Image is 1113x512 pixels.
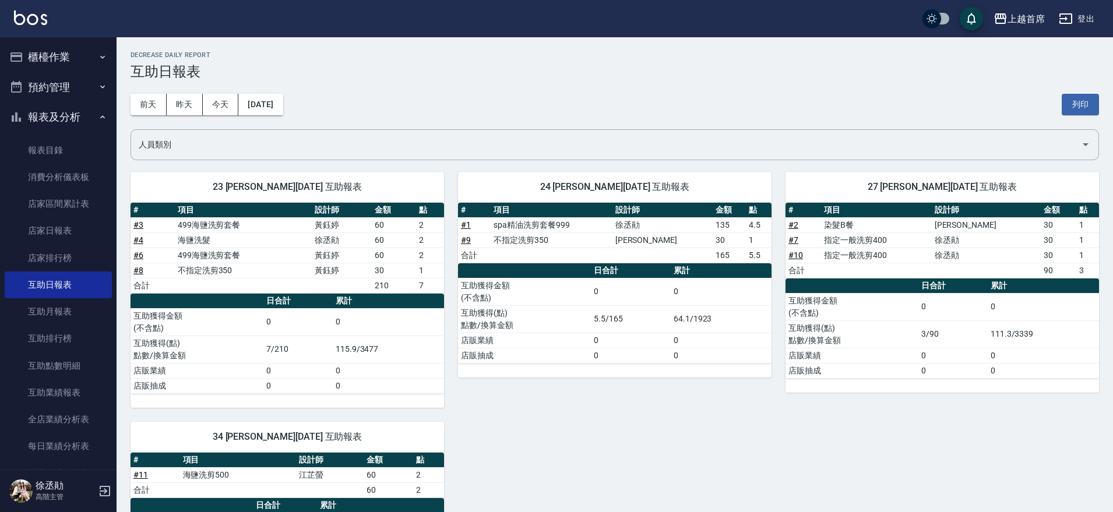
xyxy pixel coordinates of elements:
[5,190,112,217] a: 店家區間累計表
[131,453,180,468] th: #
[312,217,372,232] td: 黃鈺婷
[786,263,821,278] td: 合計
[175,232,312,248] td: 海鹽洗髮
[612,203,713,218] th: 設計師
[788,250,803,260] a: #10
[1076,263,1099,278] td: 3
[461,235,471,245] a: #9
[131,63,1099,80] h3: 互助日報表
[671,348,772,363] td: 0
[5,379,112,406] a: 互助業績報表
[491,203,612,218] th: 項目
[1062,94,1099,115] button: 列印
[5,433,112,460] a: 每日業績分析表
[591,348,671,363] td: 0
[1054,8,1099,30] button: 登出
[932,203,1041,218] th: 設計師
[918,293,988,320] td: 0
[263,294,333,309] th: 日合計
[36,480,95,492] h5: 徐丞勛
[932,217,1041,232] td: [PERSON_NAME]
[932,232,1041,248] td: 徐丞勛
[713,248,745,263] td: 165
[821,217,932,232] td: 染髮B餐
[1041,232,1076,248] td: 30
[131,363,263,378] td: 店販業績
[918,320,988,348] td: 3/90
[131,294,444,394] table: a dense table
[458,203,772,263] table: a dense table
[5,42,112,72] button: 櫃檯作業
[821,248,932,263] td: 指定一般洗剪400
[131,453,444,498] table: a dense table
[671,305,772,333] td: 64.1/1923
[131,51,1099,59] h2: Decrease Daily Report
[333,336,444,363] td: 115.9/3477
[5,72,112,103] button: 預約管理
[131,94,167,115] button: 前天
[713,217,745,232] td: 135
[1076,203,1099,218] th: 點
[960,7,983,30] button: save
[786,203,1099,278] table: a dense table
[932,248,1041,263] td: 徐丞勛
[5,245,112,271] a: 店家排行榜
[458,333,591,348] td: 店販業績
[821,203,932,218] th: 項目
[1041,248,1076,263] td: 30
[131,336,263,363] td: 互助獲得(點) 點數/換算金額
[458,263,772,363] table: a dense table
[491,232,612,248] td: 不指定洗剪350
[372,263,416,278] td: 30
[175,203,312,218] th: 項目
[131,203,175,218] th: #
[458,348,591,363] td: 店販抽成
[36,492,95,502] p: 高階主管
[5,352,112,379] a: 互助點數明細
[1041,263,1076,278] td: 90
[591,278,671,305] td: 0
[786,348,918,363] td: 店販業績
[988,348,1099,363] td: 0
[333,378,444,393] td: 0
[786,278,1099,379] table: a dense table
[167,94,203,115] button: 昨天
[989,7,1049,31] button: 上越首席
[372,248,416,263] td: 60
[472,181,758,193] span: 24 [PERSON_NAME][DATE] 互助報表
[591,305,671,333] td: 5.5/165
[413,453,444,468] th: 點
[591,263,671,278] th: 日合計
[14,10,47,25] img: Logo
[612,232,713,248] td: [PERSON_NAME]
[988,320,1099,348] td: 111.3/3339
[413,482,444,497] td: 2
[131,278,175,293] td: 合計
[591,333,671,348] td: 0
[1041,217,1076,232] td: 30
[746,248,772,263] td: 5.5
[799,181,1085,193] span: 27 [PERSON_NAME][DATE] 互助報表
[296,453,364,468] th: 設計師
[263,363,333,378] td: 0
[458,278,591,305] td: 互助獲得金額 (不含點)
[416,203,444,218] th: 點
[5,298,112,325] a: 互助月報表
[458,203,491,218] th: #
[372,217,416,232] td: 60
[786,293,918,320] td: 互助獲得金額 (不含點)
[131,482,180,497] td: 合計
[372,278,416,293] td: 210
[180,467,297,482] td: 海鹽洗剪500
[413,467,444,482] td: 2
[333,294,444,309] th: 累計
[786,203,821,218] th: #
[136,135,1076,155] input: 人員名稱
[312,232,372,248] td: 徐丞勛
[263,378,333,393] td: 0
[1041,203,1076,218] th: 金額
[296,467,364,482] td: 江芷螢
[175,217,312,232] td: 499海鹽洗剪套餐
[918,348,988,363] td: 0
[416,232,444,248] td: 2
